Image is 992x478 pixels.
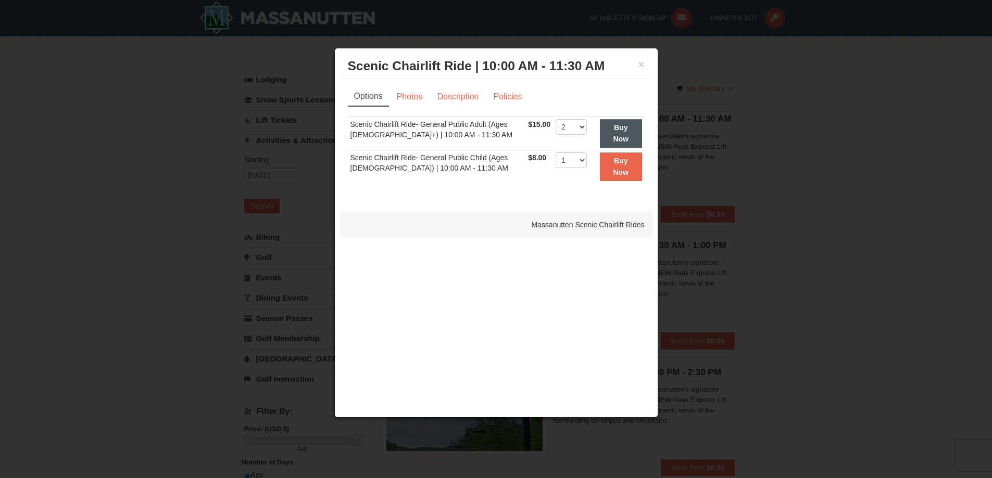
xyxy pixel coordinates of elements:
[340,212,652,238] div: Massanutten Scenic Chairlift Rides
[613,157,629,176] strong: Buy Now
[348,58,645,74] h3: Scenic Chairlift Ride | 10:00 AM - 11:30 AM
[600,152,642,181] button: Buy Now
[348,87,389,107] a: Options
[348,117,526,150] td: Scenic Chairlift Ride- General Public Adult (Ages [DEMOGRAPHIC_DATA]+) | 10:00 AM - 11:30 AM
[600,119,642,148] button: Buy Now
[348,150,526,183] td: Scenic Chairlift Ride- General Public Child (Ages [DEMOGRAPHIC_DATA]) | 10:00 AM - 11:30 AM
[430,87,485,107] a: Description
[528,120,550,128] span: $15.00
[638,59,645,70] button: ×
[528,153,546,162] span: $8.00
[486,87,529,107] a: Policies
[613,123,629,143] strong: Buy Now
[390,87,430,107] a: Photos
